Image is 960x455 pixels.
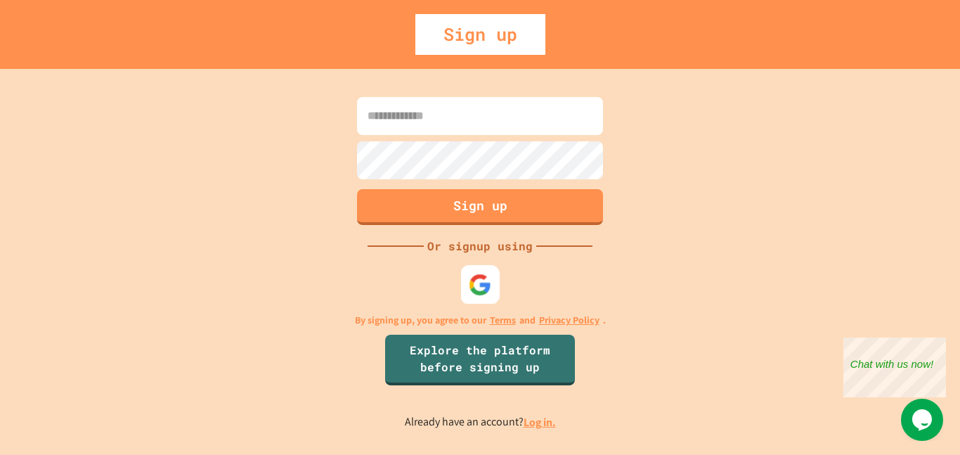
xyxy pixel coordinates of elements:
div: Sign up [415,14,545,55]
img: google-icon.svg [469,273,492,296]
button: Sign up [357,189,603,225]
iframe: chat widget [843,338,946,397]
a: Log in. [524,415,556,430]
div: Or signup using [424,238,536,255]
iframe: chat widget [901,399,946,441]
a: Privacy Policy [539,313,599,328]
a: Explore the platform before signing up [385,335,575,385]
p: Already have an account? [405,414,556,431]
a: Terms [490,313,516,328]
p: By signing up, you agree to our and . [355,313,606,328]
